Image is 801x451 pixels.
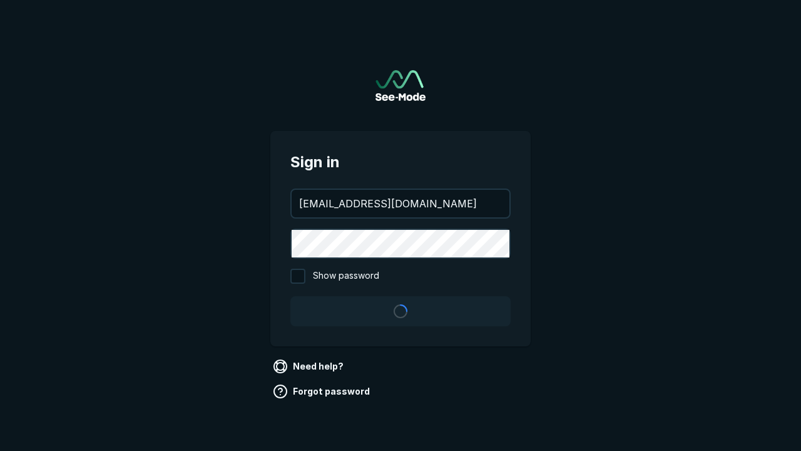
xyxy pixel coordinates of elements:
img: See-Mode Logo [375,70,426,101]
input: your@email.com [292,190,509,217]
a: Go to sign in [375,70,426,101]
span: Sign in [290,151,511,174]
a: Forgot password [270,381,375,402]
span: Show password [313,269,379,284]
a: Need help? [270,356,349,376]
